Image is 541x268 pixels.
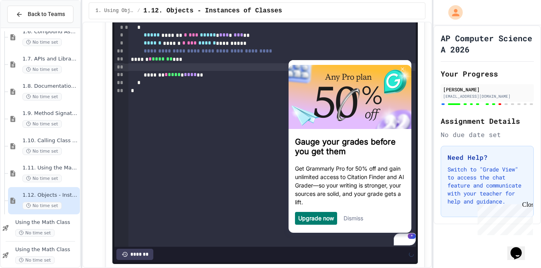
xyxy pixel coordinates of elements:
[447,165,527,206] p: Switch to "Grade View" to access the chat feature and communicate with your teacher for help and ...
[14,155,50,161] a: Upgrade now
[117,7,120,11] img: close_x_white.png
[28,10,65,18] span: Back to Teams
[4,5,127,69] img: b691f0dbac2949fda2ab1b53a00960fb-306x160.png
[440,3,465,22] div: My Account
[11,104,121,146] p: Get Grammarly Pro for 50% off and gain unlimited access to Citation Finder and AI Grader—so your ...
[441,32,534,55] h1: AP Computer Science A 2026
[137,8,140,14] span: /
[22,66,62,73] span: No time set
[22,28,78,35] span: 1.6. Compound Assignment Operators
[22,147,62,155] span: No time set
[441,68,534,79] h2: Your Progress
[7,6,73,23] button: Back to Teams
[22,38,62,46] span: No time set
[22,165,78,171] span: 1.11. Using the Math Class
[15,246,78,253] span: Using the Math Class
[443,93,531,99] div: [EMAIL_ADDRESS][DOMAIN_NAME]
[15,256,55,264] span: No time set
[3,3,55,51] div: Chat with us now!Close
[15,229,55,237] span: No time set
[474,201,533,235] iframe: chat widget
[22,202,62,210] span: No time set
[22,137,78,144] span: 1.10. Calling Class Methods
[11,77,121,96] h3: Gauge your grades before you get them
[59,155,79,161] a: Dismiss
[441,130,534,139] div: No due date set
[447,153,527,162] h3: Need Help?
[22,175,62,182] span: No time set
[143,6,282,16] span: 1.12. Objects - Instances of Classes
[441,115,534,127] h2: Assignment Details
[15,219,78,226] span: Using the Math Class
[443,86,531,93] div: [PERSON_NAME]
[22,110,78,117] span: 1.9. Method Signatures
[22,83,78,90] span: 1.8. Documentation with Comments and Preconditions
[22,192,78,199] span: 1.12. Objects - Instances of Classes
[96,8,134,14] span: 1. Using Objects and Methods
[22,120,62,128] span: No time set
[22,93,62,101] span: No time set
[22,56,78,62] span: 1.7. APIs and Libraries
[507,236,533,260] iframe: chat widget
